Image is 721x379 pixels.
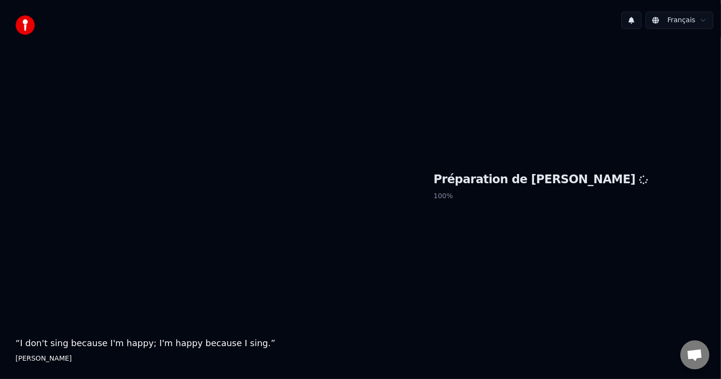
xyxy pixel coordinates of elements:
a: Ouvrir le chat [680,340,709,369]
img: youka [15,15,35,35]
footer: [PERSON_NAME] [15,354,345,364]
p: 100 % [433,188,648,205]
h1: Préparation de [PERSON_NAME] [433,172,648,188]
p: “ I don't sing because I'm happy; I'm happy because I sing. ” [15,336,345,350]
